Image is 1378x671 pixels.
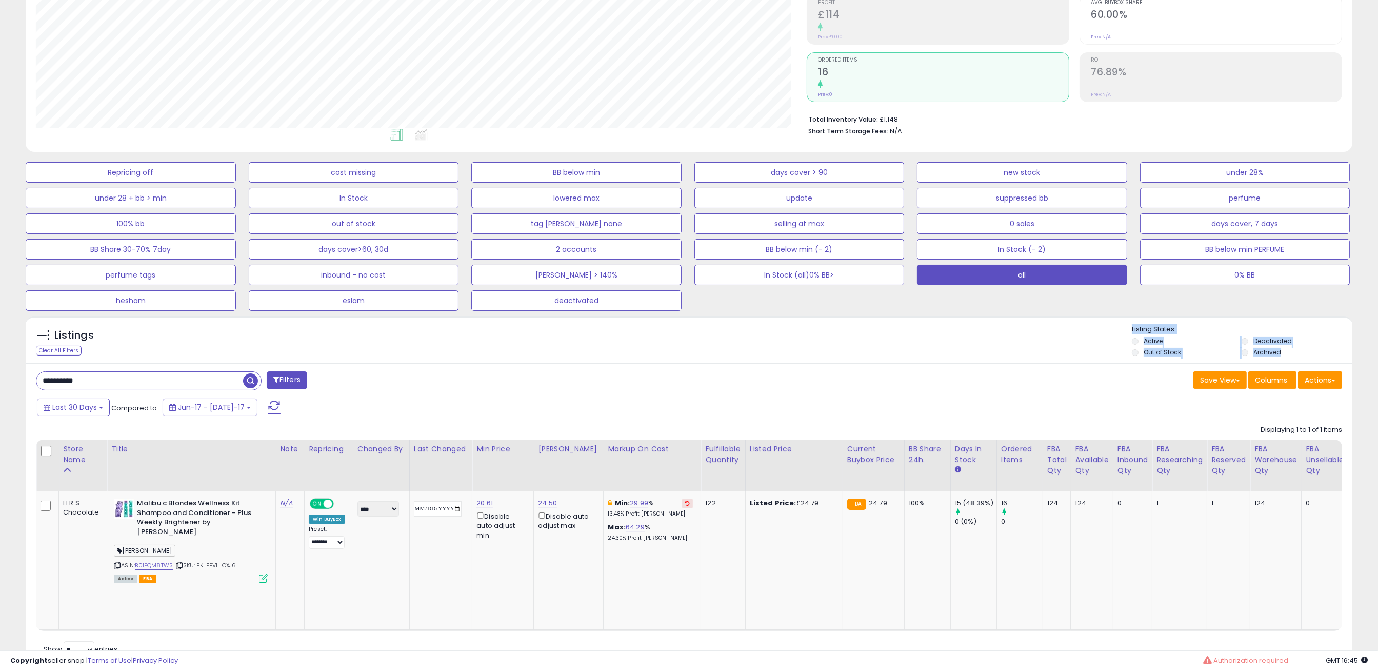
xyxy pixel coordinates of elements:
div: £24.79 [750,499,835,508]
li: £1,148 [808,112,1334,125]
span: N/A [890,126,902,136]
p: Listing States: [1132,325,1352,334]
th: The percentage added to the cost of goods (COGS) that forms the calculator for Min & Max prices. [604,440,701,491]
div: 16 [1001,499,1043,508]
p: 13.48% Profit [PERSON_NAME] [608,510,693,518]
div: 1 [1211,499,1242,508]
button: lowered max [471,188,682,208]
div: 0 (0%) [955,517,996,526]
button: tag [PERSON_NAME] none [471,213,682,234]
div: FBA Researching Qty [1156,444,1203,476]
span: [PERSON_NAME] [114,545,175,557]
div: Title [111,444,271,455]
span: Columns [1255,375,1287,385]
h2: £114 [818,9,1069,23]
div: seller snap | | [10,656,178,666]
span: ON [311,500,324,508]
th: CSV column name: cust_attr_2_Changed by [353,440,409,491]
div: Min Price [476,444,529,455]
a: N/A [280,498,292,508]
small: Prev: N/A [1091,34,1111,40]
div: Repricing [309,444,349,455]
b: Short Term Storage Fees: [808,127,888,135]
label: Out of Stock [1144,348,1181,357]
button: BB Share 30-70% 7day [26,239,236,260]
button: suppressed bb [917,188,1127,208]
a: Terms of Use [88,656,131,665]
b: Max: [608,522,626,532]
div: Win BuyBox [309,515,345,524]
button: Repricing off [26,162,236,183]
div: 0 [1306,499,1340,508]
button: Jun-17 - [DATE]-17 [163,399,257,416]
div: FBA inbound Qty [1117,444,1148,476]
div: H.R.S. Chocolate [63,499,99,517]
div: 124 [1047,499,1063,508]
button: Save View [1193,371,1247,389]
span: ROI [1091,57,1342,63]
div: Current Buybox Price [847,444,900,465]
div: Days In Stock [955,444,992,465]
button: In Stock (all)0% BB> [694,265,905,285]
div: Disable auto adjust max [538,510,595,530]
span: FBA [139,575,156,583]
button: days cover>60, 30d [249,239,459,260]
small: Prev: N/A [1091,91,1111,97]
div: FBA Unsellable Qty [1306,444,1344,476]
button: update [694,188,905,208]
button: 0 sales [917,213,1127,234]
div: 122 [705,499,737,508]
button: all [917,265,1127,285]
div: Store Name [63,444,103,465]
button: In Stock (- 2) [917,239,1127,260]
span: Last 30 Days [52,402,97,412]
button: out of stock [249,213,459,234]
div: FBA Total Qty [1047,444,1067,476]
small: Prev: £0.00 [818,34,843,40]
div: Changed by [357,444,405,455]
div: BB Share 24h. [909,444,946,465]
div: Markup on Cost [608,444,696,455]
button: Actions [1298,371,1342,389]
div: Disable auto adjust min [476,510,526,540]
button: days cover > 90 [694,162,905,183]
div: 15 (48.39%) [955,499,996,508]
div: Ordered Items [1001,444,1039,465]
button: In Stock [249,188,459,208]
button: Columns [1248,371,1296,389]
button: Filters [267,371,307,389]
div: Fulfillable Quantity [705,444,741,465]
span: Show: entries [44,644,117,654]
div: 0 [1117,499,1145,508]
a: 20.61 [476,498,493,508]
span: All listings currently available for purchase on Amazon [114,575,137,583]
div: [PERSON_NAME] [538,444,599,455]
h2: 60.00% [1091,9,1342,23]
i: Revert to store-level Min Markup [685,501,690,506]
h2: 16 [818,66,1069,80]
span: 2025-08-17 16:45 GMT [1326,656,1368,665]
p: 24.30% Profit [PERSON_NAME] [608,535,693,542]
button: perfume [1140,188,1350,208]
button: 2 accounts [471,239,682,260]
button: perfume tags [26,265,236,285]
img: 41BLqoa8j9L._SL40_.jpg [114,499,134,519]
button: inbound - no cost [249,265,459,285]
small: Days In Stock. [955,465,961,475]
b: Malibu c Blondes Wellness Kit Shampoo and Conditioner - Plus Weekly Brightener by [PERSON_NAME] [137,499,262,539]
a: 64.29 [626,522,645,532]
button: Last 30 Days [37,399,110,416]
button: under 28 + bb > min [26,188,236,208]
button: [PERSON_NAME] > 140% [471,265,682,285]
div: 124 [1075,499,1105,508]
div: Last Changed [414,444,468,455]
small: Prev: 0 [818,91,832,97]
button: deactivated [471,290,682,311]
label: Archived [1253,348,1281,357]
button: BB below min [471,162,682,183]
button: BB below min (- 2) [694,239,905,260]
span: | SKU: PK-EPVL-OXJ6 [174,561,236,569]
div: FBA Warehouse Qty [1254,444,1297,476]
small: FBA [847,499,866,510]
div: Displaying 1 to 1 of 1 items [1261,425,1342,435]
